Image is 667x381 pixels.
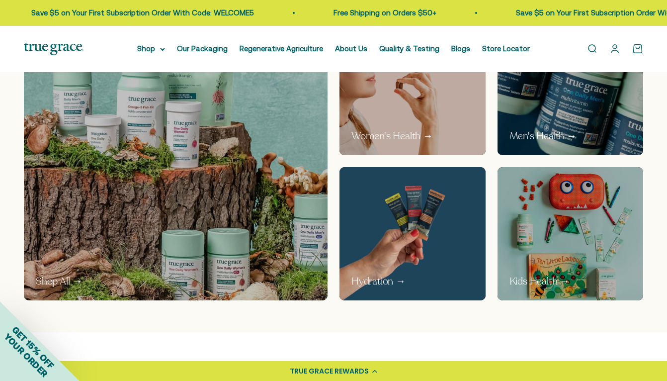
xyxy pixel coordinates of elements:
[2,331,50,379] span: YOUR ORDER
[177,44,228,53] a: Our Packaging
[498,22,644,155] a: True Grace One Daily Men's multivitamin bottles on a blue background Men's Health →
[290,366,369,377] div: TRUE GRACE REWARDS
[351,275,406,288] p: Hydration →
[509,129,577,143] p: Men's Health →
[339,22,486,155] a: Woman holding a small pill in a pink background Women's Health →
[509,275,570,288] p: Kids Health →
[351,129,433,143] p: Women's Health →
[335,44,367,53] a: About Us
[379,44,439,53] a: Quality & Testing
[333,8,436,17] a: Free Shipping on Orders $50+
[24,22,328,301] a: True Grace products displayed on a natural wooden and moss background Shop All →
[36,275,82,288] p: Shop All →
[482,44,530,53] a: Store Locator
[493,17,648,159] img: True Grace One Daily Men's multivitamin bottles on a blue background
[10,324,56,371] span: GET 15% OFF
[339,167,486,300] img: Hand holding three small packages of electrolyte powder of different flavors against a blue backg...
[498,167,644,300] img: Collection of children's products including a red monster-shaped container, toys, and health prod...
[339,22,486,155] img: Woman holding a small pill in a pink background
[24,22,328,301] img: True Grace products displayed on a natural wooden and moss background
[137,43,165,55] summary: Shop
[31,7,254,19] p: Save $5 on Your First Subscription Order With Code: WELCOME5
[240,44,323,53] a: Regenerative Agriculture
[451,44,470,53] a: Blogs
